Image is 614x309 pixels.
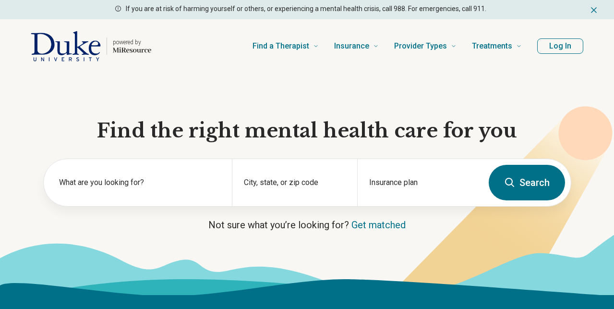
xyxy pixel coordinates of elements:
a: Treatments [472,27,522,65]
p: If you are at risk of harming yourself or others, or experiencing a mental health crisis, call 98... [126,4,486,14]
h1: Find the right mental health care for you [43,118,571,143]
span: Treatments [472,39,512,53]
button: Dismiss [589,4,599,15]
a: Insurance [334,27,379,65]
span: Find a Therapist [253,39,309,53]
button: Search [489,165,565,200]
label: What are you looking for? [59,177,220,188]
button: Log In [537,38,583,54]
span: Provider Types [394,39,447,53]
a: Find a Therapist [253,27,319,65]
a: Get matched [351,219,406,231]
a: Home page [31,31,151,62]
p: Not sure what you’re looking for? [43,218,571,232]
span: Insurance [334,39,369,53]
a: Provider Types [394,27,457,65]
p: powered by [113,38,151,46]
